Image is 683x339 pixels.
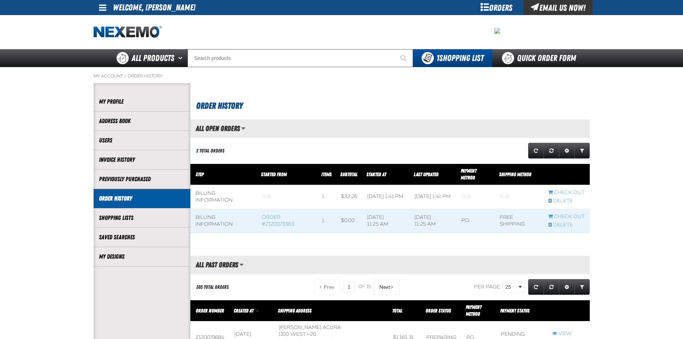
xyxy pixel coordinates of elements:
a: Address Book [99,117,185,125]
button: Open All Products pages [176,49,188,67]
a: Reset grid action [544,279,559,295]
a: Reset grid action [544,143,559,159]
a: Expand or Collapse Grid Filters [574,279,590,295]
span: Created At [234,308,253,314]
td: [DATE] 1:41 PM [362,185,409,209]
span: 25 [506,283,517,291]
span: Payment Status [500,308,530,314]
a: Total [392,308,402,314]
a: Refresh grid action [528,143,544,159]
a: Home [94,26,162,38]
span: Started From [261,171,287,177]
a: Order #Z120073383 [262,214,294,227]
td: Blank [257,185,317,209]
a: Shopping Lists [99,214,185,222]
td: Free Shipping [495,209,543,233]
span: 1100 West I-20 [279,331,316,337]
a: Invoice History [99,156,185,164]
a: Continue checkout started from [548,189,585,196]
button: Manage grid views. Current view is All Open Orders [241,122,246,135]
button: Next Page [374,279,400,295]
a: Expand or Collapse Grid Settings [559,143,575,159]
td: [DATE] 11:25 AM [362,209,409,233]
td: 1 [317,185,336,209]
div: Billing Information [195,190,252,204]
a: Quick Order Form [492,49,589,67]
nav: Breadcrumbs [94,73,590,79]
span: All Products [132,52,174,65]
td: Blank [495,185,543,209]
a: Continue checkout started from Z120073383 [548,213,585,220]
a: Order Number [196,308,224,314]
a: Order Status [426,308,451,314]
a: Last Updated [414,171,438,177]
input: Current page number [343,281,355,293]
a: Subtotal [340,171,357,177]
a: Saved Searches [99,233,185,241]
span: [PERSON_NAME] Acura [279,324,341,330]
a: Previously Purchased [99,175,185,183]
img: 08cb5c772975e007c414e40fb9967a9c.jpeg [494,28,500,34]
span: Order History [196,101,243,111]
a: View Z120079684 order [552,330,585,337]
span: Per page: [474,284,501,290]
input: Search [188,49,413,67]
span: / [124,73,127,79]
td: $0.00 [336,209,362,233]
strong: 1 [436,53,439,63]
a: Payment Method [461,168,476,180]
td: P.O. [456,209,494,233]
button: Start Searching [395,49,413,67]
td: Blank [456,185,494,209]
td: 1 [317,209,336,233]
span: of 15 [358,284,371,290]
a: My Profile [99,98,185,106]
span: Shipping Method [499,171,531,177]
img: Nexemo logo [94,26,162,38]
div: 365 Total Orders [196,284,229,291]
a: Delete checkout started from Z120073383 [548,222,585,229]
h2: All Past Orders [190,261,238,269]
a: Order History [128,73,162,79]
a: Expand or Collapse Grid Filters [574,143,590,159]
a: Refresh grid action [528,279,544,295]
span: Shopping List [436,53,484,63]
div: 2 Total Orders [196,147,224,154]
button: Manage grid views. Current view is All Past Orders [239,259,244,271]
div: Billing Information [195,214,252,228]
a: Expand or Collapse Grid Settings [559,279,575,295]
th: Row actions [547,300,590,321]
a: Started At [366,171,386,177]
a: My Designs [99,253,185,261]
span: Shipping Address [278,308,312,314]
a: Users [99,136,185,145]
button: You have 1 Shopping List. Open to view details [413,49,492,67]
td: [DATE] 11:25 AM [409,209,457,233]
th: Row actions [543,164,590,185]
a: Delete checkout started from [548,198,585,204]
span: Step [196,171,204,177]
a: Order History [99,194,185,203]
span: Items [321,171,332,177]
td: $32.26 [336,185,362,209]
a: My Account [94,73,123,79]
span: Payment Method [466,304,482,317]
h2: All Open Orders [190,124,240,132]
td: [DATE] 1:41 PM [409,185,457,209]
span: Next Page [379,284,390,290]
a: Created At [234,308,255,314]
